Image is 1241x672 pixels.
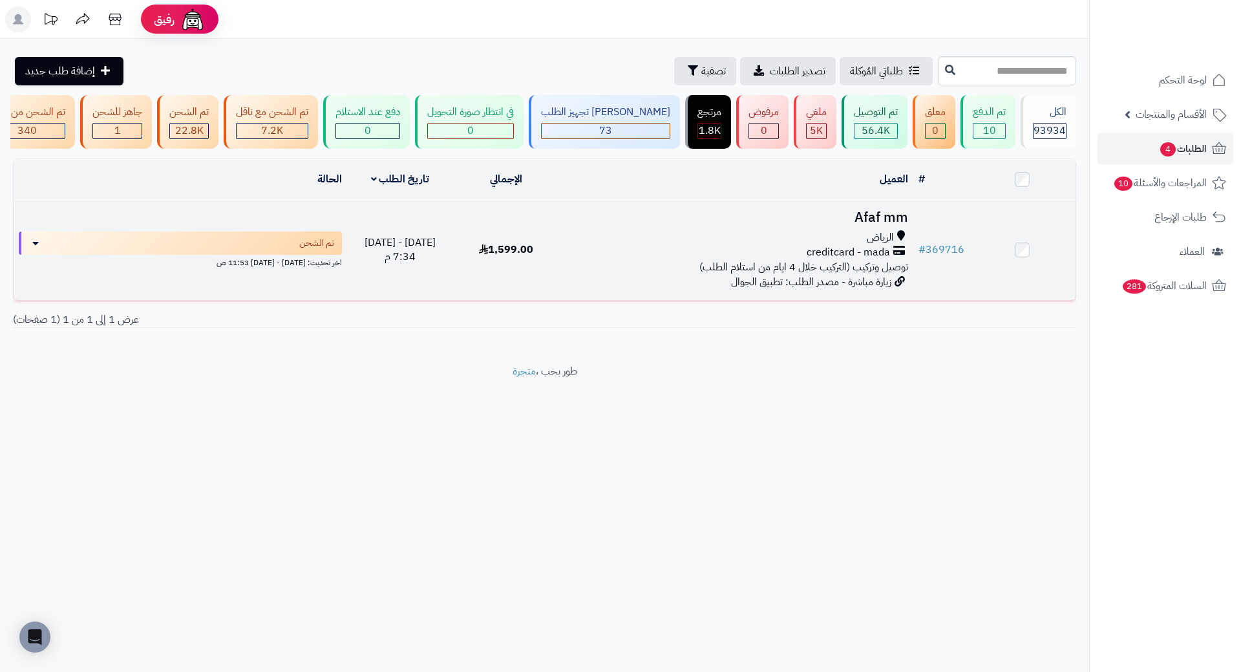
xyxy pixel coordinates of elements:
[34,6,67,36] a: تحديثات المنصة
[1159,71,1207,89] span: لوحة التحكم
[92,105,142,120] div: جاهز للشحن
[674,57,736,85] button: تصفية
[321,95,412,149] a: دفع عند الاستلام 0
[19,622,50,653] div: Open Intercom Messenger
[867,230,894,245] span: الرياض
[918,242,926,257] span: #
[565,210,908,225] h3: Afaf mm
[880,171,908,187] a: العميل
[317,171,342,187] a: الحالة
[154,12,175,27] span: رفيق
[490,171,522,187] a: الإجمالي
[740,57,836,85] a: تصدير الطلبات
[175,123,204,138] span: 22.8K
[850,63,903,79] span: طلباتي المُوكلة
[806,105,827,120] div: ملغي
[926,124,945,138] div: 0
[169,105,209,120] div: تم الشحن
[697,105,721,120] div: مرتجع
[428,124,513,138] div: 0
[918,171,925,187] a: #
[932,123,939,138] span: 0
[731,274,891,290] span: زيارة مباشرة - مصدر الطلب: تطبيق الجوال
[1098,65,1233,96] a: لوحة التحكم
[180,6,206,32] img: ai-face.png
[683,95,734,149] a: مرتجع 1.8K
[1098,133,1233,164] a: الطلبات4
[1034,123,1066,138] span: 93934
[599,123,612,138] span: 73
[513,363,536,379] a: متجرة
[699,123,721,138] span: 1.8K
[761,123,767,138] span: 0
[526,95,683,149] a: [PERSON_NAME] تجهيز الطلب 73
[958,95,1018,149] a: تم الدفع 10
[365,235,436,265] span: [DATE] - [DATE] 7:34 م
[918,242,964,257] a: #369716
[261,123,283,138] span: 7.2K
[734,95,791,149] a: مرفوض 0
[1018,95,1079,149] a: الكل93934
[1160,142,1176,157] span: 4
[748,105,779,120] div: مرفوض
[862,123,890,138] span: 56.4K
[1098,168,1233,199] a: المراجعات والأسئلة10
[170,124,208,138] div: 22806
[221,95,321,149] a: تم الشحن مع ناقل 7.2K
[371,171,430,187] a: تاريخ الطلب
[749,124,778,138] div: 0
[1033,105,1066,120] div: الكل
[839,95,910,149] a: تم التوصيل 56.4K
[335,105,400,120] div: دفع عند الاستلام
[1098,270,1233,301] a: السلات المتروكة281
[3,312,545,327] div: عرض 1 إلى 1 من 1 (1 صفحات)
[15,57,123,85] a: إضافة طلب جديد
[541,105,670,120] div: [PERSON_NAME] تجهيز الطلب
[1123,279,1146,294] span: 281
[93,124,142,138] div: 1
[701,63,726,79] span: تصفية
[983,123,996,138] span: 10
[791,95,839,149] a: ملغي 5K
[412,95,526,149] a: في انتظار صورة التحويل 0
[479,242,533,257] span: 1,599.00
[854,105,898,120] div: تم التوصيل
[699,259,908,275] span: توصيل وتركيب (التركيب خلال 4 ايام من استلام الطلب)
[78,95,154,149] a: جاهز للشحن 1
[236,105,308,120] div: تم الشحن مع ناقل
[1121,277,1207,295] span: السلات المتروكة
[467,123,474,138] span: 0
[854,124,897,138] div: 56415
[1159,140,1207,158] span: الطلبات
[973,124,1005,138] div: 10
[770,63,825,79] span: تصدير الطلبات
[17,123,37,138] span: 340
[1180,243,1205,261] span: العملاء
[19,255,342,268] div: اخر تحديث: [DATE] - [DATE] 11:53 ص
[1114,177,1132,191] span: 10
[1098,236,1233,267] a: العملاء
[807,245,890,260] span: creditcard - mada
[1098,202,1233,233] a: طلبات الإرجاع
[25,63,95,79] span: إضافة طلب جديد
[336,124,399,138] div: 0
[807,124,826,138] div: 4951
[810,123,823,138] span: 5K
[542,124,670,138] div: 73
[365,123,371,138] span: 0
[154,95,221,149] a: تم الشحن 22.8K
[840,57,933,85] a: طلباتي المُوكلة
[910,95,958,149] a: معلق 0
[299,237,334,250] span: تم الشحن
[1113,174,1207,192] span: المراجعات والأسئلة
[237,124,308,138] div: 7223
[1136,105,1207,124] span: الأقسام والمنتجات
[1154,208,1207,226] span: طلبات الإرجاع
[114,123,121,138] span: 1
[973,105,1006,120] div: تم الدفع
[698,124,721,138] div: 1800
[427,105,514,120] div: في انتظار صورة التحويل
[925,105,946,120] div: معلق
